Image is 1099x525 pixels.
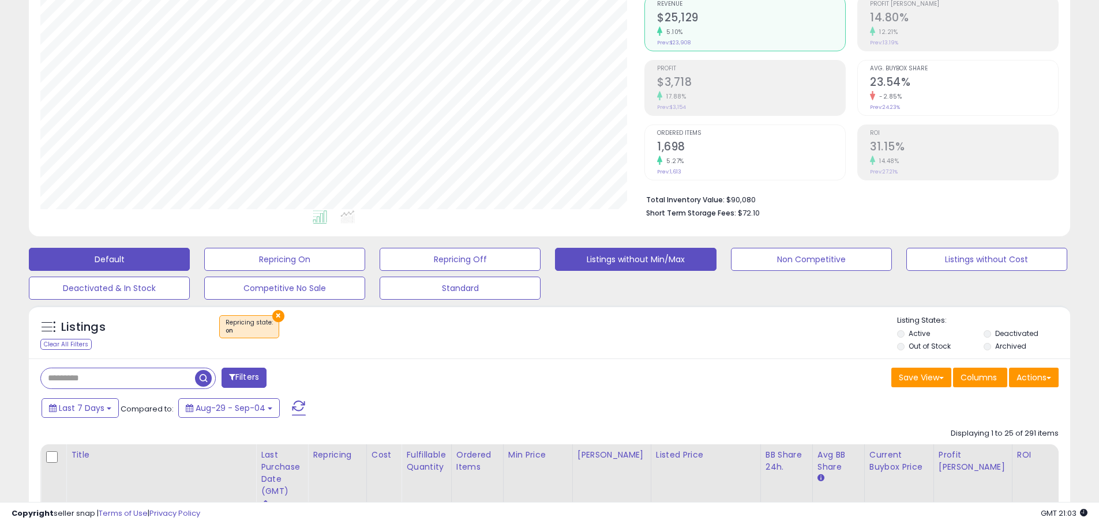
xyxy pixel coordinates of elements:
[646,192,1050,206] li: $90,080
[870,140,1058,156] h2: 31.15%
[646,208,736,218] b: Short Term Storage Fees:
[646,195,725,205] b: Total Inventory Value:
[951,428,1059,439] div: Displaying 1 to 25 of 291 items
[59,402,104,414] span: Last 7 Days
[71,449,251,461] div: Title
[380,248,541,271] button: Repricing Off
[870,66,1058,72] span: Avg. Buybox Share
[869,449,929,473] div: Current Buybox Price
[61,319,106,335] h5: Listings
[657,11,845,27] h2: $25,129
[657,1,845,7] span: Revenue
[1041,508,1087,519] span: 2025-09-12 21:03 GMT
[995,328,1038,338] label: Deactivated
[226,327,273,335] div: on
[909,328,930,338] label: Active
[12,508,54,519] strong: Copyright
[662,92,686,101] small: 17.88%
[731,248,892,271] button: Non Competitive
[261,449,303,497] div: Last Purchase Date (GMT)
[870,130,1058,137] span: ROI
[909,341,951,351] label: Out of Stock
[313,449,362,461] div: Repricing
[939,449,1007,473] div: Profit [PERSON_NAME]
[406,449,446,473] div: Fulfillable Quantity
[961,372,997,383] span: Columns
[12,508,200,519] div: seller snap | |
[875,28,898,36] small: 12.21%
[875,92,902,101] small: -2.85%
[870,11,1058,27] h2: 14.80%
[656,449,756,461] div: Listed Price
[870,1,1058,7] span: Profit [PERSON_NAME]
[1017,449,1059,461] div: ROI
[1009,368,1059,387] button: Actions
[657,130,845,137] span: Ordered Items
[40,339,92,350] div: Clear All Filters
[226,318,273,335] span: Repricing state :
[178,398,280,418] button: Aug-29 - Sep-04
[121,403,174,414] span: Compared to:
[662,157,684,165] small: 5.27%
[196,402,265,414] span: Aug-29 - Sep-04
[380,277,541,300] button: Standard
[657,66,845,72] span: Profit
[897,315,1070,326] p: Listing States:
[817,473,824,484] small: Avg BB Share.
[29,248,190,271] button: Default
[508,449,568,461] div: Min Price
[995,341,1026,351] label: Archived
[662,28,683,36] small: 5.10%
[906,248,1067,271] button: Listings without Cost
[657,75,845,91] h2: $3,718
[766,449,808,473] div: BB Share 24h.
[99,508,148,519] a: Terms of Use
[204,248,365,271] button: Repricing On
[870,168,898,175] small: Prev: 27.21%
[738,207,760,218] span: $72.10
[222,368,267,388] button: Filters
[657,104,686,111] small: Prev: $3,154
[870,104,900,111] small: Prev: 24.23%
[555,248,716,271] button: Listings without Min/Max
[204,277,365,300] button: Competitive No Sale
[29,277,190,300] button: Deactivated & In Stock
[891,368,951,387] button: Save View
[657,140,845,156] h2: 1,698
[870,39,898,46] small: Prev: 13.19%
[272,310,284,322] button: ×
[149,508,200,519] a: Privacy Policy
[657,39,691,46] small: Prev: $23,908
[372,449,397,461] div: Cost
[42,398,119,418] button: Last 7 Days
[870,75,1058,91] h2: 23.54%
[953,368,1007,387] button: Columns
[817,449,860,473] div: Avg BB Share
[577,449,646,461] div: [PERSON_NAME]
[456,449,498,473] div: Ordered Items
[657,168,681,175] small: Prev: 1,613
[875,157,899,165] small: 14.48%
